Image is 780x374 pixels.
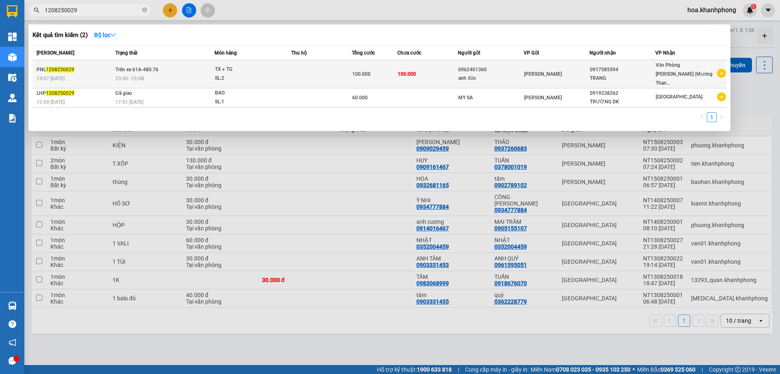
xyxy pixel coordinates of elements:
[397,50,421,56] span: Chưa cước
[215,65,276,74] div: TX + TG
[9,339,16,346] span: notification
[590,89,655,98] div: 0919238262
[32,31,88,39] h3: Kết quả tìm kiếm ( 2 )
[717,69,726,78] span: plus-circle
[458,94,523,102] div: MY SA
[110,32,116,38] span: down
[697,112,707,122] li: Previous Page
[115,90,132,96] span: Đã giao
[352,71,370,77] span: 100.000
[9,320,16,328] span: question-circle
[46,67,74,72] span: 1208250029
[45,6,141,15] input: Tìm tên, số ĐT hoặc mã đơn
[697,112,707,122] button: left
[215,74,276,83] div: SL: 2
[590,66,655,74] div: 0917585594
[352,50,375,56] span: Tổng cước
[458,74,523,83] div: anh đức
[656,94,702,100] span: [GEOGRAPHIC_DATA]
[717,92,726,101] span: plus-circle
[707,113,716,122] a: 1
[8,73,17,82] img: warehouse-icon
[524,71,562,77] span: [PERSON_NAME]
[8,53,17,61] img: warehouse-icon
[656,62,713,86] span: Văn Phòng [PERSON_NAME] (Mường Than...
[291,50,307,56] span: Thu hộ
[37,76,65,81] span: 14:07 [DATE]
[46,90,74,96] span: 1208250029
[115,99,143,105] span: 17:51 [DATE]
[88,28,123,42] button: Bộ lọcdown
[707,112,717,122] li: 1
[700,114,704,119] span: left
[8,114,17,122] img: solution-icon
[7,5,17,17] img: logo-vxr
[115,67,158,72] span: Trên xe 61A-480.76
[398,71,416,77] span: 100.000
[37,89,113,98] div: LHP
[8,94,17,102] img: warehouse-icon
[37,66,113,74] div: PNL
[590,98,655,106] div: TRƯỜNG DK
[524,50,539,56] span: VP Gửi
[8,33,17,41] img: dashboard-icon
[352,95,368,101] span: 60.000
[214,50,237,56] span: Món hàng
[142,7,147,12] span: close-circle
[717,112,726,122] button: right
[94,32,116,38] strong: Bộ lọc
[589,50,616,56] span: Người nhận
[590,74,655,83] div: TRANG
[37,50,74,56] span: [PERSON_NAME]
[142,7,147,14] span: close-circle
[458,50,480,56] span: Người gửi
[9,357,16,365] span: message
[458,66,523,74] div: 0962401360
[115,76,144,81] span: 23:40 - 12/08
[8,302,17,310] img: warehouse-icon
[655,50,675,56] span: VP Nhận
[34,7,39,13] span: search
[719,114,724,119] span: right
[115,50,137,56] span: Trạng thái
[215,98,276,107] div: SL: 1
[215,89,276,98] div: BAO
[717,112,726,122] li: Next Page
[524,95,562,101] span: [PERSON_NAME]
[37,99,65,105] span: 12:59 [DATE]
